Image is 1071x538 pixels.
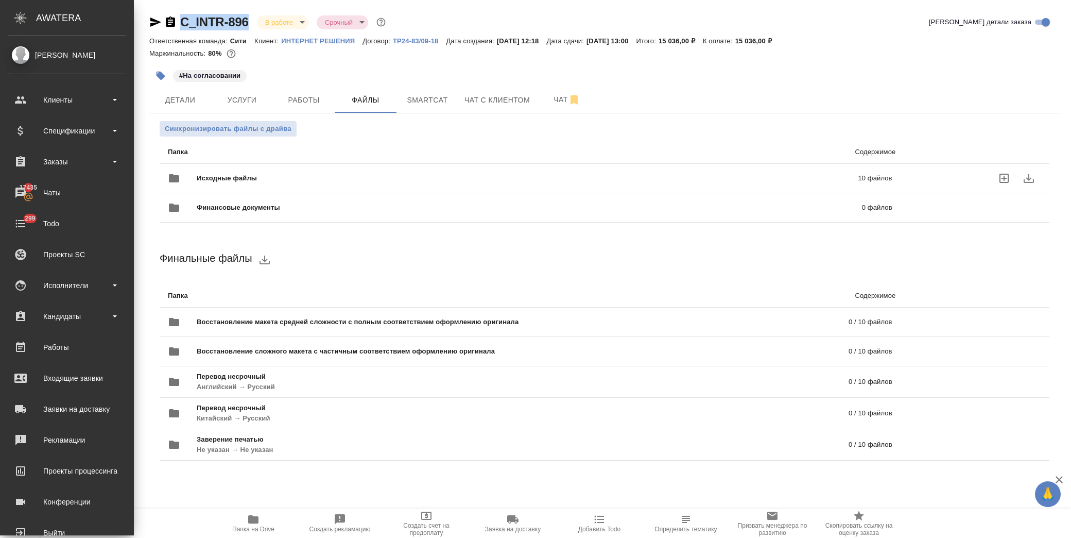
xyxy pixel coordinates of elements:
p: Дата создания: [446,37,496,45]
a: ТР24-83/09-18 [393,36,446,45]
div: В работе [317,15,368,29]
span: Перевод несрочный [197,372,562,382]
div: Проекты SC [8,247,126,262]
p: 0 / 10 файлов [684,317,892,327]
div: Клиенты [8,92,126,108]
p: 15 036,00 ₽ [735,37,780,45]
button: Добавить Todo [556,509,643,538]
button: folder [162,166,186,191]
a: 299Todo [3,211,131,237]
p: [DATE] 12:18 [497,37,547,45]
div: Заявки на доставку [8,401,126,417]
a: Рекламации [3,427,131,453]
p: 15 036,00 ₽ [659,37,703,45]
span: Финальные файлы [160,253,252,264]
button: folder [162,401,186,426]
button: Создать счет на предоплату [383,509,470,538]
button: Скопировать ссылку на оценку заказа [816,509,902,538]
span: Исходные файлы [197,173,558,183]
span: Восстановление сложного макета с частичным соответствием оформлению оригинала [197,346,672,357]
button: folder [162,310,186,334]
span: [PERSON_NAME] детали заказа [929,17,1031,27]
span: Создать счет на предоплату [389,522,463,536]
p: Английский → Русский [197,382,562,392]
span: Призвать менеджера по развитию [735,522,809,536]
span: Чат [542,93,592,106]
div: Конференции [8,494,126,510]
svg: Отписаться [568,94,580,106]
button: Создать рекламацию [297,509,383,538]
button: Папка на Drive [210,509,297,538]
p: 0 / 10 файлов [562,377,892,387]
span: Финансовые документы [197,203,571,213]
div: Чаты [8,185,126,200]
button: Скопировать ссылку для ЯМессенджера [149,16,162,28]
span: Заявка на доставку [485,526,541,533]
button: folder [162,339,186,364]
p: Сити [230,37,254,45]
div: Кандидаты [8,309,126,324]
span: Определить тематику [654,526,717,533]
p: 0 / 10 файлов [559,408,892,418]
button: Синхронизировать файлы с драйва [160,121,297,137]
p: Папка [168,291,522,301]
p: Ответственная команда: [149,37,230,45]
a: Заявки на доставку [3,396,131,422]
span: Smartcat [403,94,452,107]
a: C_INTR-896 [180,15,249,29]
p: ТР24-83/09-18 [393,37,446,45]
div: Проекты процессинга [8,463,126,479]
div: Todo [8,216,126,231]
span: Перевод несрочный [197,403,559,413]
button: download [1016,166,1041,191]
button: Срочный [322,18,356,27]
span: Файлы [341,94,390,107]
span: 299 [19,213,42,224]
span: 🙏 [1039,483,1057,505]
button: Определить тематику [643,509,729,538]
span: Детали [156,94,205,107]
span: Чат с клиентом [464,94,530,107]
a: Конференции [3,489,131,515]
span: Синхронизировать файлы с драйва [165,124,291,134]
div: Заказы [8,154,126,170]
button: Доп статусы указывают на важность/срочность заказа [374,15,388,29]
button: folder [162,369,186,394]
span: Услуги [217,94,267,107]
p: 0 / 10 файлов [672,346,892,357]
button: folder [162,432,186,457]
a: Входящие заявки [3,365,131,391]
button: Заявка на доставку [470,509,556,538]
span: Добавить Todo [578,526,620,533]
button: download [252,247,277,272]
a: Работы [3,334,131,360]
div: Рекламации [8,432,126,448]
p: 0 / 10 файлов [561,440,892,450]
p: [DATE] 13:00 [586,37,636,45]
a: Проекты процессинга [3,458,131,484]
button: Скопировать ссылку [164,16,177,28]
a: Проекты SC [3,242,131,267]
p: 80% [208,49,224,57]
p: Китайский → Русский [197,413,559,424]
p: Маржинальность: [149,49,208,57]
p: Клиент: [254,37,281,45]
div: AWATERA [36,8,134,28]
p: 10 файлов [558,173,892,183]
p: Содержимое [522,291,896,301]
p: 0 файлов [571,203,892,213]
div: [PERSON_NAME] [8,49,126,61]
button: Призвать менеджера по развитию [729,509,816,538]
button: folder [162,195,186,220]
p: Не указан → Не указан [197,445,561,455]
p: Содержимое [522,147,896,157]
button: 🙏 [1035,481,1061,507]
div: Спецификации [8,123,126,139]
button: В работе [262,18,296,27]
p: Договор: [362,37,393,45]
div: Исполнители [8,278,126,293]
span: Папка на Drive [232,526,274,533]
span: Скопировать ссылку на оценку заказа [822,522,896,536]
button: 2523.64 RUB; [224,47,238,60]
button: Добавить тэг [149,64,172,87]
